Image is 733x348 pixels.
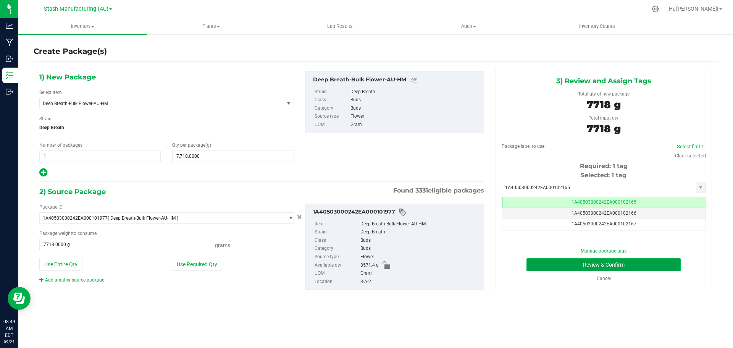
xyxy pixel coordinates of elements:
input: 1 [40,151,160,162]
button: Cancel button [295,212,304,223]
a: Audit [404,18,533,34]
span: Audit [405,23,533,30]
inline-svg: Inventory [6,71,13,79]
span: 3) Review and Assign Tags [556,75,651,87]
label: Strain [39,115,52,122]
span: select [284,98,294,109]
div: Buds [350,96,480,104]
span: 7718 g [587,123,621,135]
span: select [696,182,706,193]
span: (g) [205,142,211,148]
div: Flower [360,253,480,261]
button: Use Entire Qty [39,258,82,271]
span: Number of packages [39,142,82,148]
a: Inventory [18,18,147,34]
a: Add another source package [39,277,104,283]
label: Category [315,244,359,253]
label: UOM [315,121,349,129]
div: Manage settings [651,5,660,13]
span: 3331 [415,187,428,194]
label: Source type [315,253,359,261]
span: 1) New Package [39,71,96,83]
h4: Create Package(s) [34,46,107,57]
span: select [284,213,294,223]
span: Deep Breath-Bulk Flower-AU-HM [43,101,271,106]
div: Buds [350,104,480,113]
a: Lab Results [276,18,404,34]
span: Deep Breath [39,122,294,133]
inline-svg: Inbound [6,55,13,63]
span: Required: 1 tag [580,162,628,170]
span: Lab Results [317,23,363,30]
span: Selected: 1 tag [581,172,626,179]
span: weight [58,231,72,236]
inline-svg: Outbound [6,88,13,95]
a: Cancel [597,276,611,281]
div: Flower [350,112,480,121]
div: Deep Breath [350,88,480,96]
input: 7718.0000 g [40,239,209,250]
input: Starting tag number [502,182,696,193]
span: Package to consume [39,231,97,236]
button: Use Required Qty [172,258,222,271]
a: Manage package tags [581,248,626,254]
div: Buds [360,236,480,245]
span: Plants [147,23,275,30]
label: Category [315,104,349,113]
span: Package label to use [502,144,544,149]
a: Clear selected [675,153,706,159]
label: Available qty [315,261,359,270]
div: Gram [360,269,480,278]
span: Qty per package [172,142,211,148]
span: 1A40503000242EA000102166 [572,210,636,216]
label: Strain [315,88,349,96]
iframe: Resource center [8,287,31,310]
span: 1A40503000242EA000101977 [43,215,108,221]
label: Source type [315,112,349,121]
p: 08:49 AM EDT [3,318,15,339]
span: 7718 g [587,99,621,111]
span: Inventory [18,23,147,30]
span: Inventory Counts [569,23,625,30]
a: Select first 1 [677,144,704,149]
input: 7,718.0000 [173,151,293,162]
inline-svg: Analytics [6,22,13,30]
span: Stash Manufacturing (AU) [44,6,108,12]
inline-svg: Manufacturing [6,39,13,46]
span: Hi, [PERSON_NAME]! [669,6,718,12]
label: Item [315,220,359,228]
span: 8571.4 g [360,261,379,270]
label: Strain [315,228,359,236]
div: 1A40503000242EA000101977 [313,208,480,217]
span: Found eligible packages [393,186,484,195]
div: Deep Breath [360,228,480,236]
div: Buds [360,244,480,253]
label: Class [315,236,359,245]
span: Package ID [39,204,63,210]
a: Plants [147,18,276,34]
p: 09/24 [3,339,15,345]
label: UOM [315,269,359,278]
span: Total qty of new package [578,91,630,97]
div: Gram [350,121,480,129]
span: Total input qty [589,115,618,121]
span: Grams [215,242,230,248]
span: 1A40503000242EA000102165 [572,199,636,205]
a: Inventory Counts [533,18,662,34]
label: Select Item [39,89,62,96]
span: Add new output [39,172,47,177]
div: 3-A-2 [360,278,480,286]
div: Deep Breath-Bulk Flower-AU-HM [313,76,480,85]
div: Deep Breath-Bulk Flower-AU-HM [360,220,480,228]
label: Class [315,96,349,104]
span: ( Deep Breath-Bulk Flower-AU-HM ) [108,215,178,221]
button: Review & Confirm [526,258,681,271]
label: Location [315,278,359,286]
span: 2) Source Package [39,186,106,197]
span: 1A40503000242EA000102167 [572,221,636,227]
